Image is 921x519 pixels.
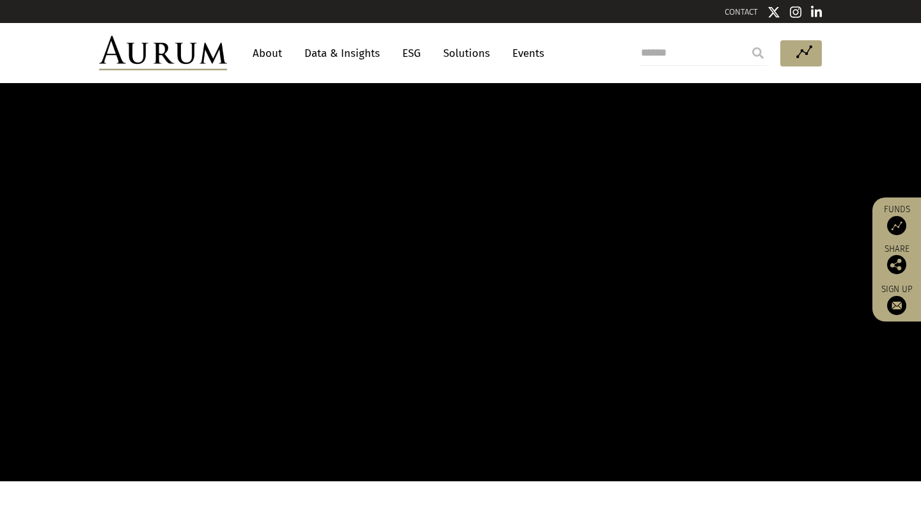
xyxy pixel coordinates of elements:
[887,216,906,235] img: Access Funds
[767,6,780,19] img: Twitter icon
[437,42,496,65] a: Solutions
[887,296,906,315] img: Sign up to our newsletter
[745,40,771,66] input: Submit
[506,42,544,65] a: Events
[879,245,915,274] div: Share
[725,7,758,17] a: CONTACT
[811,6,823,19] img: Linkedin icon
[879,284,915,315] a: Sign up
[246,42,288,65] a: About
[879,204,915,235] a: Funds
[396,42,427,65] a: ESG
[99,36,227,70] img: Aurum
[790,6,801,19] img: Instagram icon
[887,255,906,274] img: Share this post
[298,42,386,65] a: Data & Insights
